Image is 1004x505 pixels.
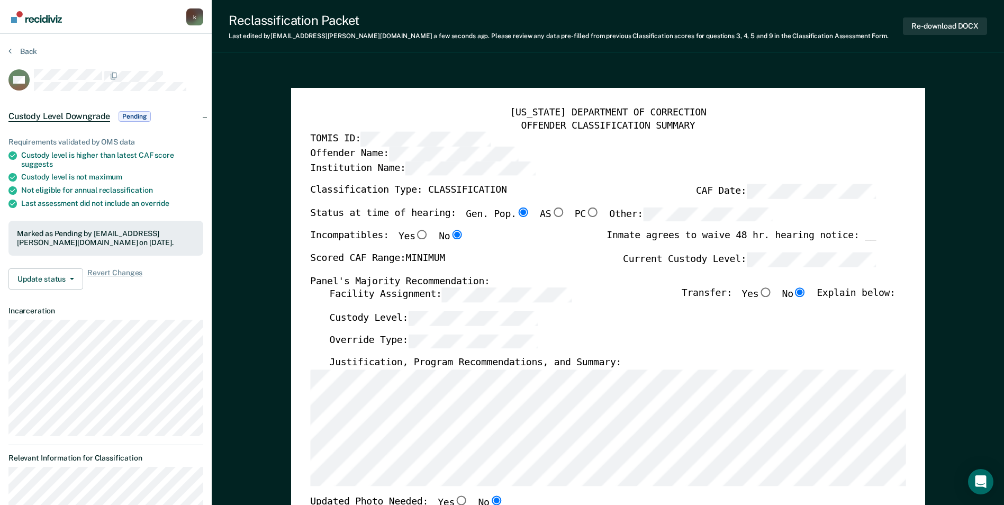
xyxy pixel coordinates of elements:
div: OFFENDER CLASSIFICATION SUMMARY [310,120,906,132]
span: suggests [21,160,53,168]
span: Revert Changes [87,268,142,290]
label: Override Type: [329,334,538,348]
label: Institution Name: [310,161,535,175]
label: CAF Date: [696,184,876,199]
span: a few seconds ago [433,32,488,40]
div: Last edited by [EMAIL_ADDRESS][PERSON_NAME][DOMAIN_NAME] . Please review any data pre-filled from... [229,32,889,40]
input: Other: [643,208,773,222]
img: Recidiviz [11,11,62,23]
label: Facility Assignment: [329,288,571,302]
label: Scored CAF Range: MINIMUM [310,252,445,267]
input: AS [551,208,565,217]
div: Incompatibles: [310,230,464,252]
input: Gen. Pop. [516,208,530,217]
button: Profile dropdown button [186,8,203,25]
div: Custody level is higher than latest CAF score [21,151,203,169]
label: Yes [741,288,772,302]
input: PC [586,208,600,217]
div: Reclassification Packet [229,13,889,28]
span: Pending [119,111,150,122]
button: Back [8,47,37,56]
div: Open Intercom Messenger [968,469,993,494]
input: Yes [758,288,772,297]
div: k [186,8,203,25]
label: Offender Name: [310,147,519,161]
input: No [489,495,503,505]
span: override [141,199,169,208]
input: Offender Name: [388,147,518,161]
div: Custody level is not [21,173,203,182]
div: Requirements validated by OMS data [8,138,203,147]
input: TOMIS ID: [360,132,490,147]
label: No [782,288,807,302]
label: Other: [609,208,773,222]
input: Override Type: [408,334,538,348]
label: Yes [399,230,429,244]
input: Facility Assignment: [441,288,571,302]
input: Current Custody Level: [746,252,876,267]
label: Current Custody Level: [623,252,876,267]
span: Custody Level Downgrade [8,111,110,122]
div: Inmate agrees to waive 48 hr. hearing notice: __ [607,230,876,252]
label: AS [540,208,565,222]
dt: Relevant Information for Classification [8,454,203,463]
label: Classification Type: CLASSIFICATION [310,184,506,199]
div: Transfer: Explain below: [682,288,896,311]
input: Yes [415,230,429,240]
dt: Incarceration [8,306,203,315]
input: No [793,288,807,297]
label: TOMIS ID: [310,132,490,147]
input: Institution Name: [405,161,535,175]
label: Custody Level: [329,311,538,326]
label: Justification, Program Recommendations, and Summary: [329,357,621,370]
input: Custody Level: [408,311,538,326]
label: No [439,230,464,244]
label: PC [574,208,599,222]
label: Gen. Pop. [466,208,530,222]
div: Not eligible for annual [21,186,203,195]
div: Panel's Majority Recommendation: [310,275,876,288]
input: Yes [455,495,468,505]
span: maximum [89,173,122,181]
span: reclassification [99,186,153,194]
div: Marked as Pending by [EMAIL_ADDRESS][PERSON_NAME][DOMAIN_NAME] on [DATE]. [17,229,195,247]
button: Re-download DOCX [903,17,987,35]
input: CAF Date: [746,184,876,199]
div: Last assessment did not include an [21,199,203,208]
button: Update status [8,268,83,290]
div: [US_STATE] DEPARTMENT OF CORRECTION [310,107,906,120]
input: No [450,230,464,240]
div: Status at time of hearing: [310,208,773,231]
